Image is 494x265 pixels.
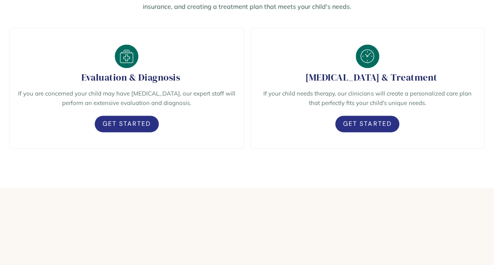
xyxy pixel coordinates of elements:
[115,44,138,68] img: Years of Experience - Doctor Webflow Template
[259,89,477,108] p: If your child needs therapy, our clinicians will create a personalized care plan that perfectly f...
[356,44,379,68] img: 24 Hours Service - Doctor Webflow Template
[95,116,159,132] a: Get Started
[259,72,477,83] h2: [MEDICAL_DATA] & Treatment
[18,89,236,108] p: If you are concerned your child may have [MEDICAL_DATA], our expert staff will perform an extensi...
[18,72,236,83] h2: Evaluation & Diagnosis
[335,116,399,132] a: Get Started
